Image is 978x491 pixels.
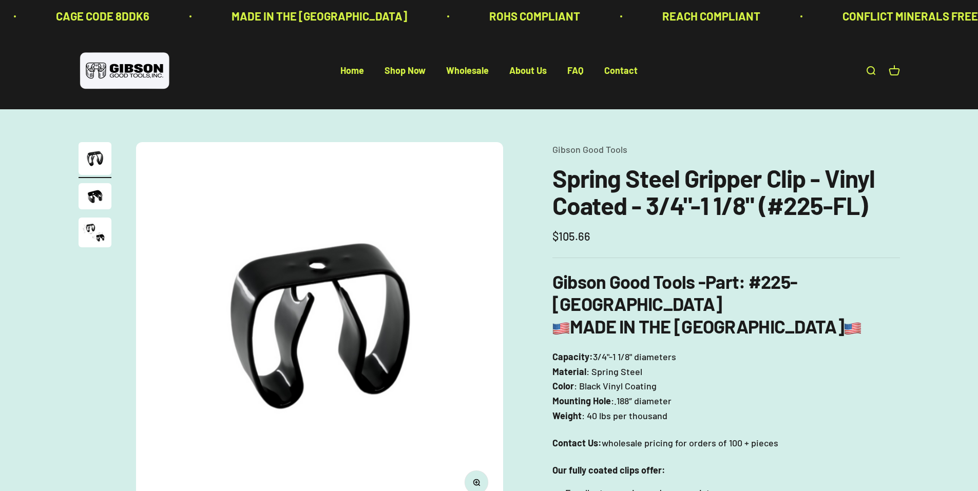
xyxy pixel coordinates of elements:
h1: Spring Steel Gripper Clip - Vinyl Coated - 3/4"-1 1/8" (#225-FL) [552,165,900,219]
a: Home [340,65,364,76]
a: FAQ [567,65,584,76]
span: Part [705,270,739,292]
strong: Color [552,380,574,391]
b: Gibson Good Tools - [552,270,739,292]
a: About Us [509,65,547,76]
p: ROHS COMPLIANT [489,7,580,25]
span: .188″ diameter [614,394,672,408]
strong: Our fully coated clips offer: [552,464,665,476]
strong: Material [552,366,586,377]
p: wholesale pricing for orders of 100 + pieces [552,436,900,450]
span: : 40 lbs per thousand [582,408,667,423]
img: close up of a spring steel gripper clip, tool clip, durable, secure holding, Excellent corrosion ... [79,218,111,247]
strong: : #225-[GEOGRAPHIC_DATA] [552,270,797,315]
p: REACH COMPLIANT [662,7,760,25]
p: 3/4"-1 1/8" diameters [552,349,900,423]
span: : Spring Steel [586,364,642,379]
span: : [611,394,614,408]
a: Gibson Good Tools [552,144,627,155]
b: MADE IN THE [GEOGRAPHIC_DATA] [552,315,861,337]
sale-price: $105.66 [552,227,590,245]
p: MADE IN THE [GEOGRAPHIC_DATA] [232,7,407,25]
a: Shop Now [385,65,426,76]
button: Go to item 1 [79,142,111,178]
a: Contact [604,65,638,76]
img: close up of a spring steel gripper clip, tool clip, durable, secure holding, Excellent corrosion ... [79,183,111,209]
a: Wholesale [446,65,489,76]
p: CONFLICT MINERALS FREE [842,7,978,25]
strong: Weight [552,410,582,421]
strong: Contact Us: [552,437,602,448]
p: CAGE CODE 8DDK6 [56,7,149,25]
strong: Capacity: [552,351,593,362]
span: : Black Vinyl Coating [574,379,657,394]
button: Go to item 3 [79,218,111,250]
strong: Mounting Hole [552,395,611,406]
img: Gripper clip, made & shipped from the USA! [79,142,111,175]
button: Go to item 2 [79,183,111,212]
